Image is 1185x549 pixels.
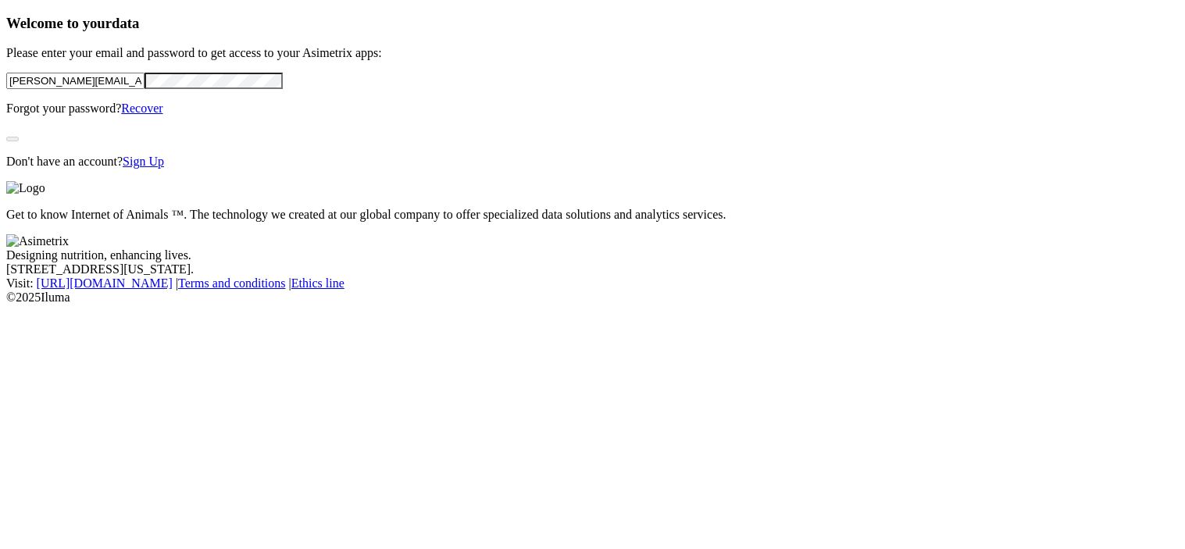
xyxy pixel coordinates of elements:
input: Your email [6,73,145,89]
img: Asimetrix [6,234,69,248]
a: Recover [121,102,162,115]
div: © 2025 Iluma [6,291,1179,305]
p: Please enter your email and password to get access to your Asimetrix apps: [6,46,1179,60]
a: [URL][DOMAIN_NAME] [37,276,173,290]
p: Don't have an account? [6,155,1179,169]
span: data [112,15,139,31]
div: [STREET_ADDRESS][US_STATE]. [6,262,1179,276]
a: Ethics line [291,276,344,290]
h3: Welcome to your [6,15,1179,32]
a: Sign Up [123,155,164,168]
p: Forgot your password? [6,102,1179,116]
div: Designing nutrition, enhancing lives. [6,248,1179,262]
a: Terms and conditions [178,276,286,290]
img: Logo [6,181,45,195]
p: Get to know Internet of Animals ™. The technology we created at our global company to offer speci... [6,208,1179,222]
div: Visit : | | [6,276,1179,291]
